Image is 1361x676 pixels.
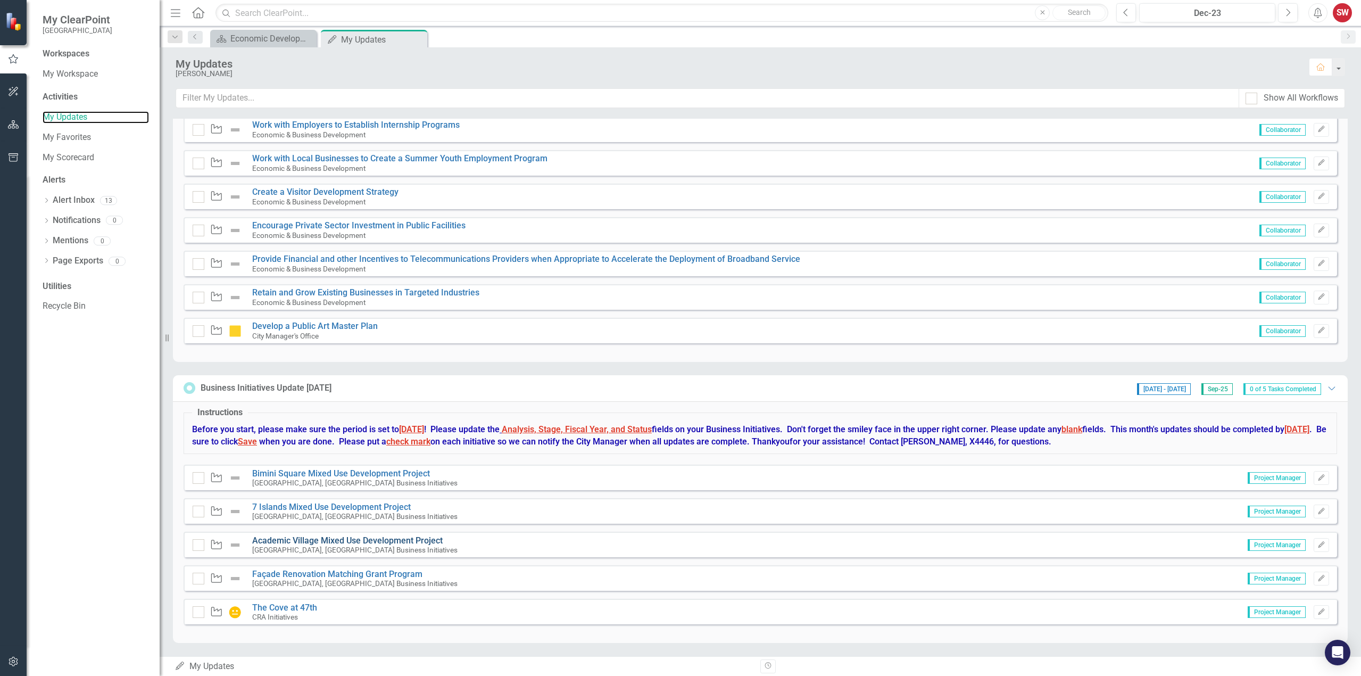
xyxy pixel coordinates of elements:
[43,131,149,144] a: My Favorites
[53,255,103,267] a: Page Exports
[252,231,366,240] small: Economic & Business Development
[252,287,479,298] a: Retain and Grow Existing Businesses in Targeted Industries
[43,68,149,80] a: My Workspace
[43,281,149,293] div: Utilities
[1243,383,1321,395] span: 0 of 5 Tasks Completed
[252,321,378,331] a: Develop a Public Art Master Plan
[229,325,242,337] img: In Progress or Needs Work
[252,164,366,172] small: Economic & Business Development
[192,407,248,419] legend: Instructions
[1248,472,1306,484] span: Project Manager
[1259,191,1306,203] span: Collaborator
[252,130,366,139] small: Economic & Business Development
[252,502,411,512] a: 7 Islands Mixed Use Development Project
[776,436,790,447] span: you
[252,468,430,479] a: Bimini Square Mixed Use Development Project
[1068,8,1091,17] span: Search
[229,258,242,270] img: Not Defined
[229,505,242,518] img: Not Defined
[53,194,95,207] a: Alert Inbox
[176,70,1298,78] div: [PERSON_NAME]
[229,123,242,136] img: Not Defined
[201,382,331,394] div: Business Initiatives Update [DATE]
[229,539,242,551] img: Not Defined
[229,157,242,170] img: Not Defined
[229,191,242,203] img: Not Defined
[502,424,652,434] span: Analysis, Stage, Fiscal Year, and Status
[1259,325,1306,337] span: Collaborator
[1333,3,1352,22] button: SW
[252,254,800,264] a: Provide Financial and other Incentives to Telecommunications Providers when Appropriate to Accele...
[43,152,149,164] a: My Scorecard
[1061,424,1082,434] span: blank
[1248,606,1306,618] span: Project Manager
[43,26,112,35] small: [GEOGRAPHIC_DATA]
[229,572,242,585] img: Not Defined
[252,603,317,613] a: The Cove at 47th
[252,613,298,621] small: CRA Initiatives
[252,512,458,521] small: [GEOGRAPHIC_DATA], [GEOGRAPHIC_DATA] Business Initiatives
[252,569,422,579] a: Façade Renovation Matching Grant Program
[53,215,101,227] a: Notifications
[229,606,242,619] img: In Progress
[252,220,466,230] a: Encourage Private Sector Investment in Public Facilities
[238,436,257,447] span: Save
[176,58,1298,70] div: My Updates
[252,120,460,130] a: Work with Employers to Establish Internship Programs
[53,235,88,247] a: Mentions
[1137,383,1191,395] span: [DATE] - [DATE]
[229,472,242,484] img: Not Defined
[252,197,366,206] small: Economic & Business Development
[230,32,314,45] div: Economic Development
[1259,258,1306,270] span: Collaborator
[213,32,314,45] a: Economic Development
[252,546,458,554] small: [GEOGRAPHIC_DATA], [GEOGRAPHIC_DATA] Business Initiatives
[1143,7,1272,20] div: Dec-23
[215,4,1108,22] input: Search ClearPoint...
[252,265,366,273] small: Economic & Business Development
[1201,383,1233,395] span: Sep-25
[1259,225,1306,236] span: Collaborator
[1052,5,1106,20] button: Search
[252,332,319,340] small: City Manager's Office
[1248,506,1306,517] span: Project Manager
[1259,158,1306,169] span: Collaborator
[1284,424,1309,434] span: [DATE]
[192,424,1326,447] strong: Before you start, please make sure the period is set to ! Please update the fields on your Busine...
[43,111,149,123] a: My Updates
[341,33,425,46] div: My Updates
[94,236,111,245] div: 0
[1325,640,1350,665] div: Open Intercom Messenger
[229,224,242,237] img: Not Defined
[1248,539,1306,551] span: Project Manager
[386,436,430,447] span: check mark
[175,661,752,673] div: My Updates
[399,424,424,434] span: [DATE]
[43,91,149,103] div: Activities
[1259,124,1306,136] span: Collaborator
[252,153,547,163] a: Work with Local Businesses to Create a Summer Youth Employment Program
[252,579,458,588] small: [GEOGRAPHIC_DATA], [GEOGRAPHIC_DATA] Business Initiatives
[229,291,242,304] img: Not Defined
[100,196,117,205] div: 13
[43,13,112,26] span: My ClearPoint
[252,479,458,487] small: [GEOGRAPHIC_DATA], [GEOGRAPHIC_DATA] Business Initiatives
[109,257,126,266] div: 0
[252,187,399,197] a: Create a Visitor Development Strategy
[106,216,123,225] div: 0
[1139,3,1275,22] button: Dec-23
[1264,92,1338,104] div: Show All Workflows
[252,535,443,546] a: Academic Village Mixed Use Development Project
[176,88,1239,108] input: Filter My Updates...
[43,174,149,186] div: Alerts
[5,12,24,31] img: ClearPoint Strategy
[43,300,149,312] a: Recycle Bin
[1259,292,1306,303] span: Collaborator
[252,298,366,307] small: Economic & Business Development
[1248,573,1306,584] span: Project Manager
[43,48,89,60] div: Workspaces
